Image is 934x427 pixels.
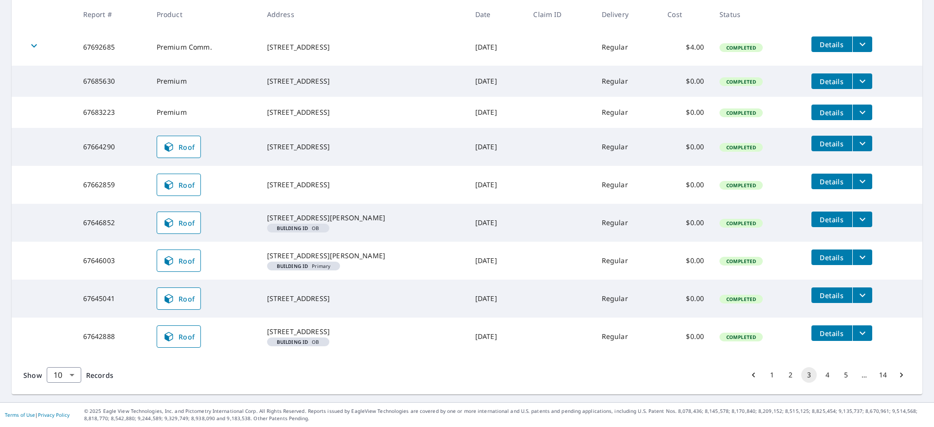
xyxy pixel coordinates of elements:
div: [STREET_ADDRESS] [267,327,460,337]
button: Go to page 5 [838,367,854,383]
a: Roof [157,136,201,158]
td: Regular [594,280,660,318]
span: OB [271,339,325,344]
td: [DATE] [467,128,526,166]
div: [STREET_ADDRESS][PERSON_NAME] [267,251,460,261]
td: [DATE] [467,166,526,204]
button: filesDropdownBtn-67646003 [852,249,872,265]
button: detailsBtn-67662859 [811,174,852,189]
td: $0.00 [660,204,712,242]
span: Roof [163,255,195,267]
button: detailsBtn-67685630 [811,73,852,89]
span: Roof [163,179,195,191]
td: [DATE] [467,280,526,318]
em: Building ID [277,264,308,268]
td: $0.00 [660,128,712,166]
button: filesDropdownBtn-67642888 [852,325,872,341]
p: © 2025 Eagle View Technologies, Inc. and Pictometry International Corp. All Rights Reserved. Repo... [84,408,929,422]
div: [STREET_ADDRESS] [267,180,460,190]
div: [STREET_ADDRESS][PERSON_NAME] [267,213,460,223]
span: OB [271,226,325,231]
td: Premium [149,66,259,97]
button: filesDropdownBtn-67645041 [852,287,872,303]
div: [STREET_ADDRESS] [267,76,460,86]
span: Completed [720,78,762,85]
td: Regular [594,66,660,97]
span: Details [817,177,846,186]
em: Building ID [277,226,308,231]
em: Building ID [277,339,308,344]
span: Show [23,371,42,380]
span: Records [86,371,113,380]
div: [STREET_ADDRESS] [267,294,460,303]
td: $0.00 [660,242,712,280]
td: Regular [594,128,660,166]
td: Regular [594,318,660,356]
span: Completed [720,296,762,302]
td: $0.00 [660,318,712,356]
nav: pagination navigation [744,367,911,383]
a: Privacy Policy [38,411,70,418]
button: Go to page 1 [764,367,780,383]
td: $0.00 [660,280,712,318]
td: Premium [149,97,259,128]
button: filesDropdownBtn-67664290 [852,136,872,151]
span: Roof [163,141,195,153]
span: Details [817,253,846,262]
div: Show 10 records [47,367,81,383]
a: Terms of Use [5,411,35,418]
p: | [5,412,70,418]
span: Details [817,329,846,338]
button: detailsBtn-67664290 [811,136,852,151]
td: Regular [594,242,660,280]
span: Details [817,139,846,148]
td: 67664290 [75,128,149,166]
span: Details [817,108,846,117]
button: detailsBtn-67646852 [811,212,852,227]
button: Go to page 2 [783,367,798,383]
span: Completed [720,334,762,340]
span: Completed [720,182,762,189]
span: Details [817,291,846,300]
div: [STREET_ADDRESS] [267,107,460,117]
td: 67692685 [75,29,149,66]
span: Completed [720,220,762,227]
span: Completed [720,258,762,265]
button: filesDropdownBtn-67692685 [852,36,872,52]
a: Roof [157,249,201,272]
td: Regular [594,97,660,128]
span: Roof [163,331,195,342]
button: detailsBtn-67646003 [811,249,852,265]
a: Roof [157,287,201,310]
button: Go to previous page [746,367,761,383]
span: Completed [720,109,762,116]
td: Regular [594,29,660,66]
span: Completed [720,144,762,151]
td: 67645041 [75,280,149,318]
td: Regular [594,166,660,204]
span: Details [817,40,846,49]
a: Roof [157,325,201,348]
td: $0.00 [660,66,712,97]
button: detailsBtn-67683223 [811,105,852,120]
div: 10 [47,361,81,389]
button: filesDropdownBtn-67683223 [852,105,872,120]
td: $0.00 [660,97,712,128]
button: Go to next page [894,367,909,383]
td: [DATE] [467,66,526,97]
span: Roof [163,293,195,304]
div: [STREET_ADDRESS] [267,142,460,152]
span: Completed [720,44,762,51]
td: [DATE] [467,204,526,242]
button: filesDropdownBtn-67646852 [852,212,872,227]
td: 67685630 [75,66,149,97]
td: [DATE] [467,242,526,280]
a: Roof [157,212,201,234]
td: 67646003 [75,242,149,280]
td: [DATE] [467,318,526,356]
td: 67662859 [75,166,149,204]
button: Go to page 14 [875,367,891,383]
a: Roof [157,174,201,196]
td: 67683223 [75,97,149,128]
td: 67642888 [75,318,149,356]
